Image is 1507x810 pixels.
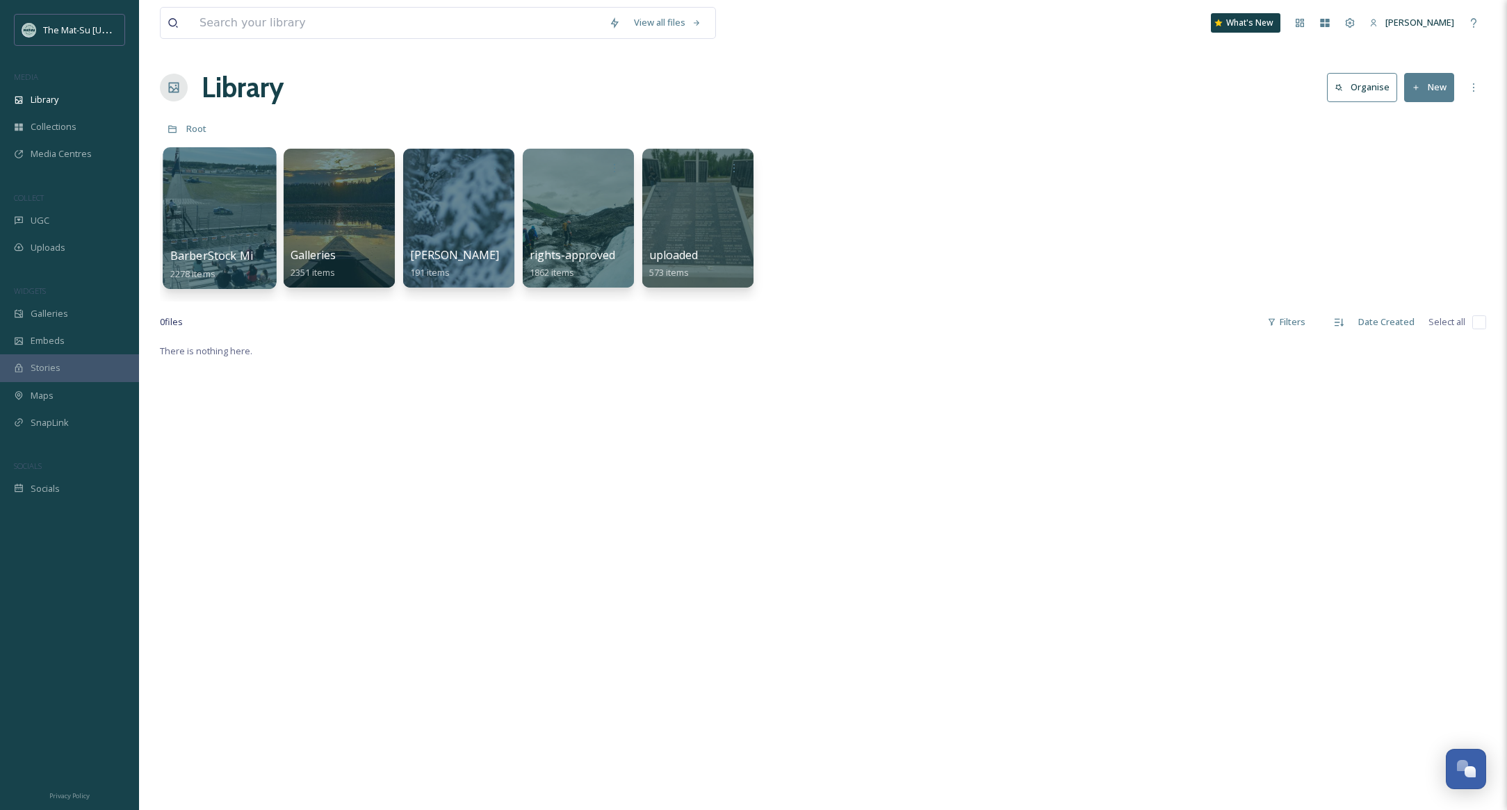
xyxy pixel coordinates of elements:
[186,122,206,135] span: Root
[22,23,36,37] img: Social_thumbnail.png
[1351,308,1422,336] div: Date Created
[14,72,38,82] span: MEDIA
[1428,315,1465,329] span: Select all
[291,266,335,279] span: 2351 items
[530,249,615,279] a: rights-approved1862 items
[31,361,60,374] span: Stories
[31,93,58,106] span: Library
[410,249,499,279] a: [PERSON_NAME]191 items
[1211,13,1280,33] a: What's New
[31,482,60,495] span: Socials
[14,192,44,203] span: COLLECT
[530,247,615,263] span: rights-approved
[43,23,140,36] span: The Mat-Su [US_STATE]
[160,315,183,329] span: 0 file s
[649,247,698,263] span: uploaded
[410,266,450,279] span: 191 items
[14,286,46,296] span: WIDGETS
[170,267,215,279] span: 2278 items
[31,241,65,254] span: Uploads
[1327,73,1397,101] button: Organise
[31,307,68,320] span: Galleries
[31,147,92,160] span: Media Centres
[202,67,284,108] a: Library
[649,266,689,279] span: 573 items
[49,786,90,803] a: Privacy Policy
[186,120,206,137] a: Root
[530,266,574,279] span: 1862 items
[649,249,698,279] a: uploaded573 items
[31,389,54,402] span: Maps
[1404,73,1454,101] button: New
[170,249,293,280] a: BarberStock Migration2278 items
[291,249,336,279] a: Galleries2351 items
[1362,9,1461,36] a: [PERSON_NAME]
[14,461,42,471] span: SOCIALS
[160,345,252,357] span: There is nothing here.
[1327,73,1404,101] a: Organise
[291,247,336,263] span: Galleries
[1446,749,1486,789] button: Open Chat
[170,248,293,263] span: BarberStock Migration
[1385,16,1454,28] span: [PERSON_NAME]
[31,334,65,347] span: Embeds
[31,120,76,133] span: Collections
[410,247,499,263] span: [PERSON_NAME]
[49,791,90,800] span: Privacy Policy
[1260,308,1312,336] div: Filters
[31,214,49,227] span: UGC
[627,9,708,36] a: View all files
[31,416,69,429] span: SnapLink
[193,8,602,38] input: Search your library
